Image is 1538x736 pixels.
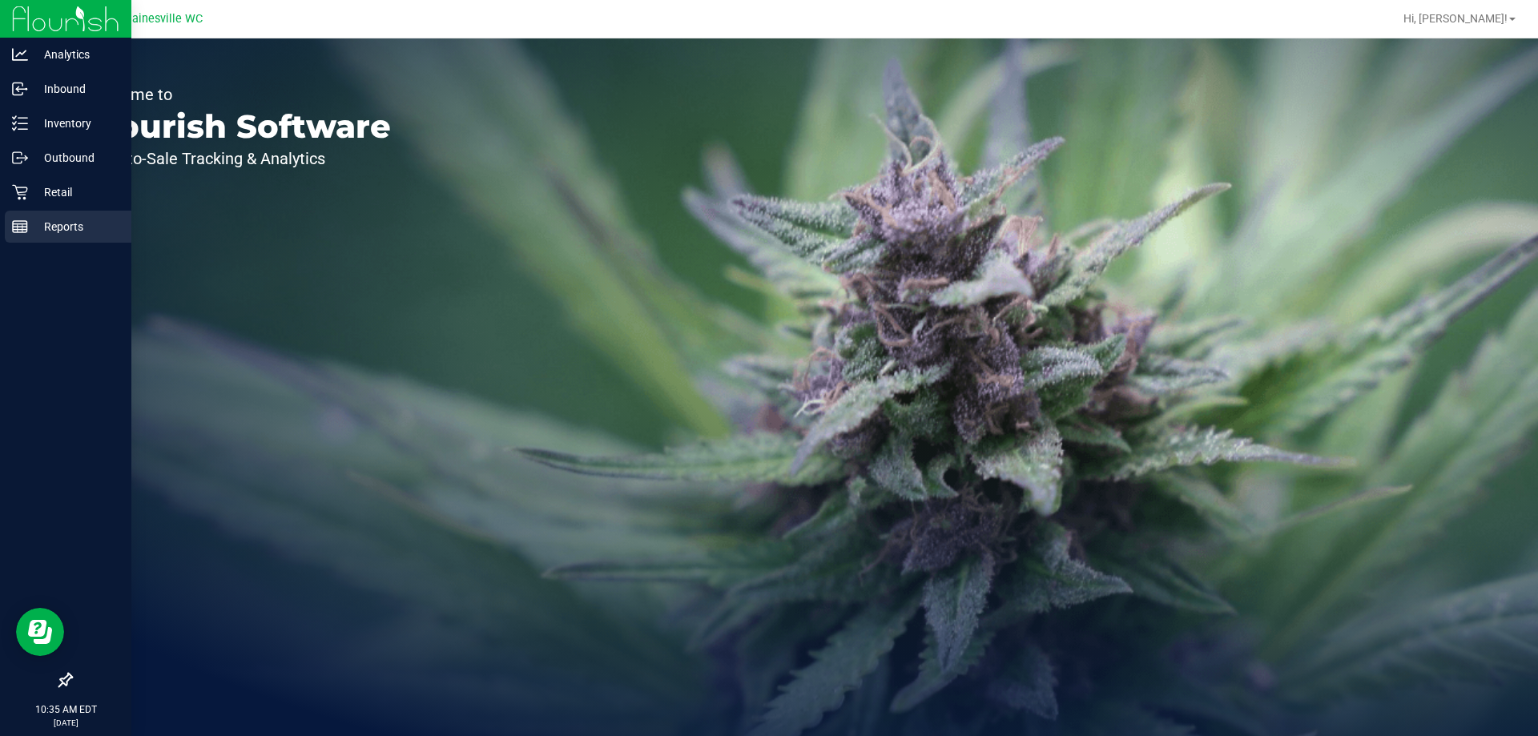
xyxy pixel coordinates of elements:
[12,115,28,131] inline-svg: Inventory
[7,717,124,729] p: [DATE]
[28,45,124,64] p: Analytics
[87,151,391,167] p: Seed-to-Sale Tracking & Analytics
[12,46,28,62] inline-svg: Analytics
[28,217,124,236] p: Reports
[28,183,124,202] p: Retail
[87,111,391,143] p: Flourish Software
[12,219,28,235] inline-svg: Reports
[16,608,64,656] iframe: Resource center
[7,702,124,717] p: 10:35 AM EDT
[1403,12,1508,25] span: Hi, [PERSON_NAME]!
[28,148,124,167] p: Outbound
[28,114,124,133] p: Inventory
[87,86,391,103] p: Welcome to
[12,184,28,200] inline-svg: Retail
[12,81,28,97] inline-svg: Inbound
[28,79,124,99] p: Inbound
[12,150,28,166] inline-svg: Outbound
[124,12,203,26] span: Gainesville WC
